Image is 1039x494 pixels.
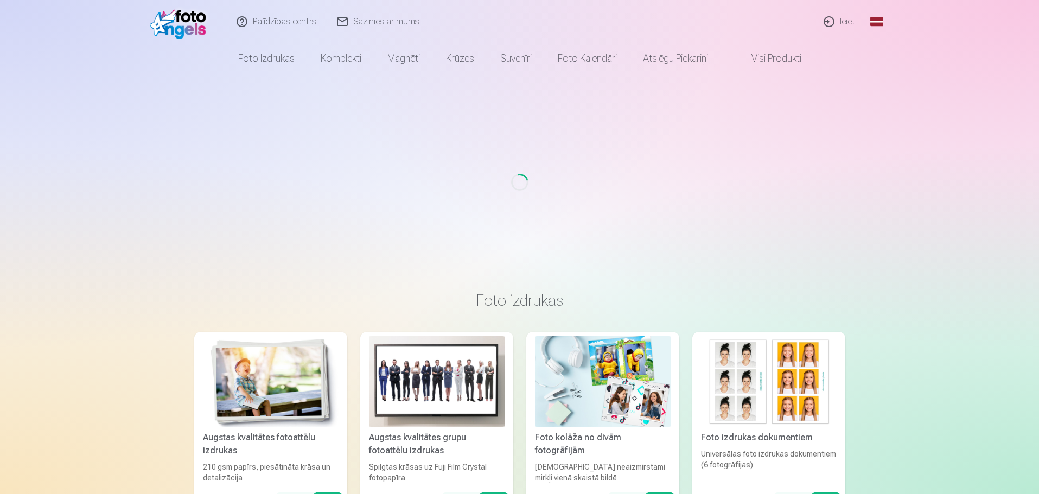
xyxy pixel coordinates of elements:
a: Visi produkti [721,43,814,74]
a: Suvenīri [487,43,545,74]
div: Spilgtas krāsas uz Fuji Film Crystal fotopapīra [365,461,509,483]
h3: Foto izdrukas [203,291,837,310]
div: Universālas foto izdrukas dokumentiem (6 fotogrāfijas) [697,448,841,483]
img: Augstas kvalitātes fotoattēlu izdrukas [203,336,339,427]
div: Foto izdrukas dokumentiem [697,431,841,444]
div: 210 gsm papīrs, piesātināta krāsa un detalizācija [199,461,343,483]
a: Krūzes [433,43,487,74]
a: Foto kalendāri [545,43,630,74]
img: Augstas kvalitātes grupu fotoattēlu izdrukas [369,336,505,427]
a: Atslēgu piekariņi [630,43,721,74]
a: Foto izdrukas [225,43,308,74]
a: Magnēti [374,43,433,74]
div: Augstas kvalitātes grupu fotoattēlu izdrukas [365,431,509,457]
div: Augstas kvalitātes fotoattēlu izdrukas [199,431,343,457]
div: Foto kolāža no divām fotogrāfijām [531,431,675,457]
a: Komplekti [308,43,374,74]
img: Foto izdrukas dokumentiem [701,336,837,427]
img: Foto kolāža no divām fotogrāfijām [535,336,671,427]
div: [DEMOGRAPHIC_DATA] neaizmirstami mirkļi vienā skaistā bildē [531,461,675,483]
img: /fa1 [150,4,212,39]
